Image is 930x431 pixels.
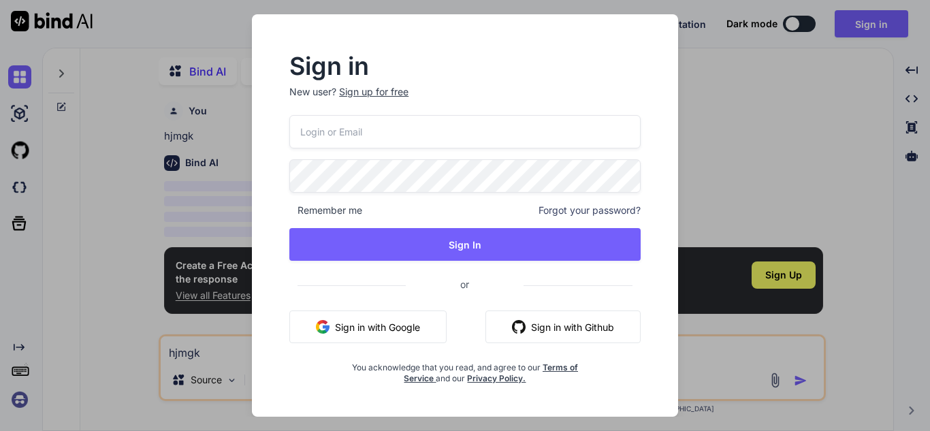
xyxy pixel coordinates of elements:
[316,320,330,334] img: google
[289,85,641,115] p: New user?
[404,362,578,383] a: Terms of Service
[289,310,447,343] button: Sign in with Google
[289,204,362,217] span: Remember me
[339,85,408,99] div: Sign up for free
[289,228,641,261] button: Sign In
[485,310,641,343] button: Sign in with Github
[467,373,526,383] a: Privacy Policy.
[406,268,524,301] span: or
[289,55,641,77] h2: Sign in
[539,204,641,217] span: Forgot your password?
[348,354,582,384] div: You acknowledge that you read, and agree to our and our
[512,320,526,334] img: github
[289,115,641,148] input: Login or Email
